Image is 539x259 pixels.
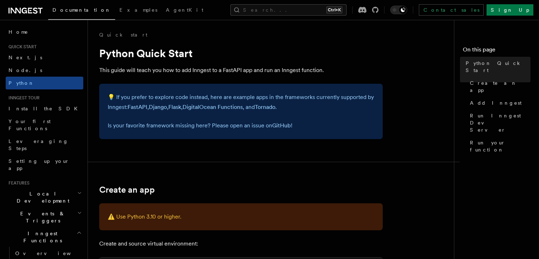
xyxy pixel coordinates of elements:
a: Run Inngest Dev Server [467,109,530,136]
a: Leveraging Steps [6,135,83,155]
span: Local Development [6,190,77,204]
span: Inngest tour [6,95,40,101]
span: Create an app [470,79,530,94]
a: Add Inngest [467,97,530,109]
h1: Python Quick Start [99,47,383,60]
button: Local Development [6,187,83,207]
p: ⚠️ Use Python 3.10 or higher. [108,212,374,222]
span: Quick start [6,44,37,50]
a: Install the SDK [6,102,83,115]
a: Next.js [6,51,83,64]
span: Inngest Functions [6,230,77,244]
span: Next.js [9,55,42,60]
span: Run your function [470,139,530,153]
span: Setting up your app [9,158,69,171]
a: Quick start [99,31,147,38]
span: Node.js [9,67,42,73]
span: Events & Triggers [6,210,77,224]
span: Leveraging Steps [9,138,68,151]
span: Your first Functions [9,119,51,131]
span: Home [9,28,28,35]
a: Create an app [99,185,155,195]
a: Node.js [6,64,83,77]
p: 💡 If you prefer to explore code instead, here are example apps in the frameworks currently suppor... [108,92,374,112]
a: Contact sales [419,4,484,16]
a: Python Quick Start [463,57,530,77]
span: Documentation [52,7,111,13]
span: Install the SDK [9,106,82,111]
a: Flask [168,104,181,110]
button: Inngest Functions [6,227,83,247]
a: Your first Functions [6,115,83,135]
span: Run Inngest Dev Server [470,112,530,133]
span: Python Quick Start [466,60,530,74]
a: Sign Up [487,4,533,16]
p: This guide will teach you how to add Inngest to a FastAPI app and run an Inngest function. [99,65,383,75]
span: AgentKit [166,7,203,13]
a: Documentation [48,2,115,20]
span: Examples [119,7,157,13]
button: Events & Triggers [6,207,83,227]
a: Run your function [467,136,530,156]
a: Python [6,77,83,89]
span: Add Inngest [470,99,522,106]
button: Search...Ctrl+K [230,4,347,16]
a: GitHub [272,122,291,129]
a: Examples [115,2,162,19]
span: Python [9,80,34,86]
p: Is your favorite framework missing here? Please open an issue on ! [108,121,374,131]
a: Django [149,104,167,110]
a: Tornado [255,104,275,110]
button: Toggle dark mode [390,6,407,14]
a: DigitalOcean Functions [183,104,243,110]
p: Create and source virtual environment: [99,239,383,249]
a: FastAPI [128,104,147,110]
a: AgentKit [162,2,208,19]
a: Setting up your app [6,155,83,175]
span: Overview [15,250,88,256]
h4: On this page [463,45,530,57]
a: Home [6,26,83,38]
span: Features [6,180,29,186]
a: Create an app [467,77,530,97]
kbd: Ctrl+K [326,6,342,13]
